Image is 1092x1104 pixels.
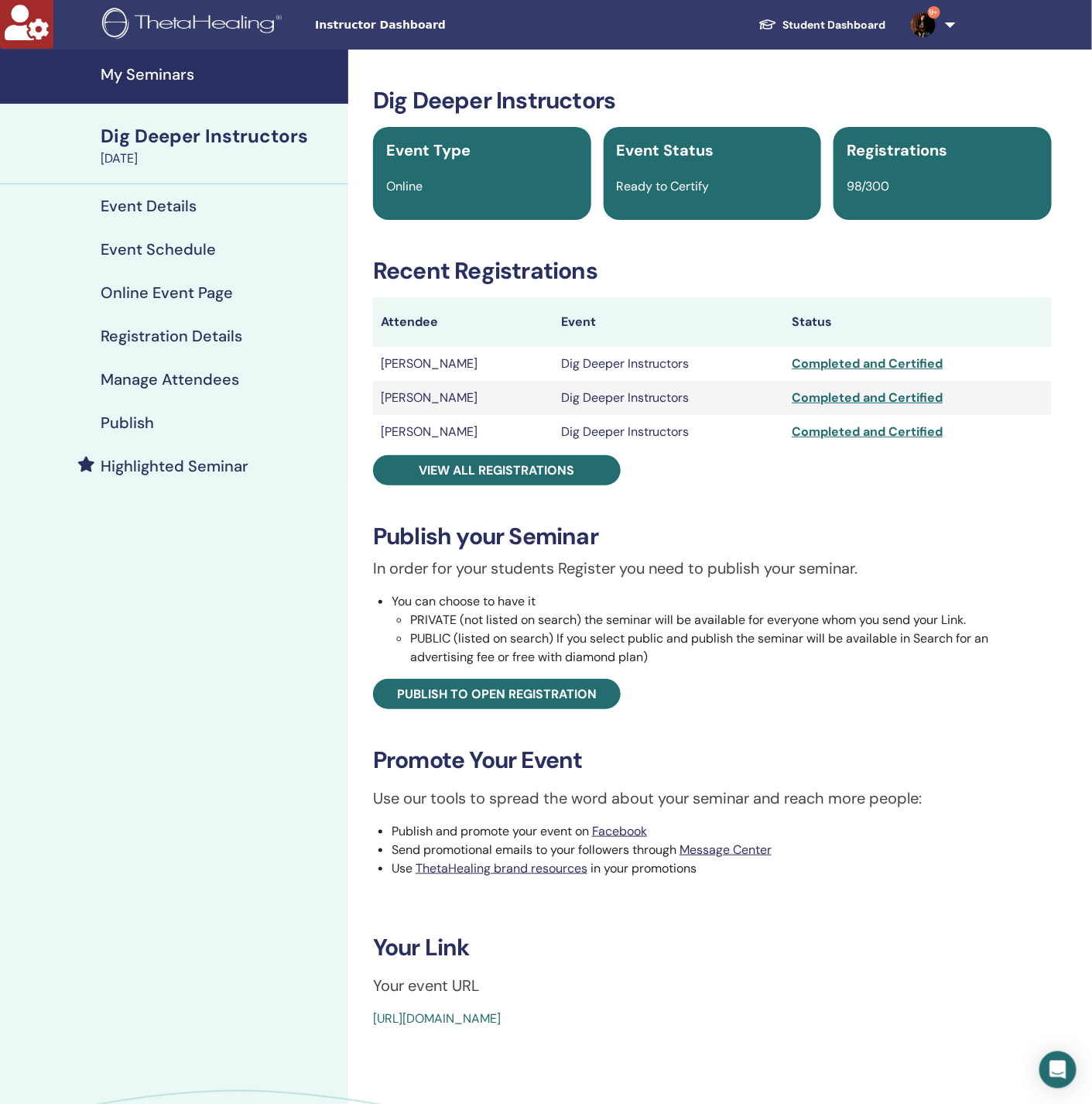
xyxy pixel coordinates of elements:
span: Ready to Certify [617,178,710,194]
div: Open Intercom Messenger [1039,1051,1077,1089]
span: 98/300 [847,178,889,194]
a: View all registrations [373,455,621,485]
p: Use our tools to spread the word about your seminar and reach more people: [373,787,1052,810]
a: Facebook [592,823,647,839]
th: Event [553,297,785,347]
h4: Event Schedule [101,240,216,259]
li: You can choose to have it [392,592,1052,667]
li: Send promotional emails to your followers through [392,841,1052,859]
span: Registrations [847,140,947,160]
th: Status [784,297,1051,347]
img: logo.png [102,8,287,43]
li: Use in your promotions [392,859,1052,878]
li: Publish and promote your event on [392,822,1052,841]
td: [PERSON_NAME] [373,415,553,449]
div: Completed and Certified [792,389,1043,407]
h4: Event Details [101,197,197,215]
td: Dig Deeper Instructors [553,415,785,449]
a: ThetaHealing brand resources [416,860,587,876]
img: graduation-cap-white.svg [758,18,777,31]
li: PUBLIC (listed on search) If you select public and publish the seminar will be available in Searc... [410,629,1052,667]
div: Completed and Certified [792,423,1043,441]
h4: Online Event Page [101,283,233,302]
a: [URL][DOMAIN_NAME] [373,1010,501,1027]
th: Attendee [373,297,553,347]
div: Completed and Certified [792,355,1043,373]
td: [PERSON_NAME] [373,347,553,381]
h4: Publish [101,413,154,432]
h4: Highlighted Seminar [101,457,248,475]
td: Dig Deeper Instructors [553,347,785,381]
span: Instructor Dashboard [315,17,547,33]
span: Online [386,178,423,194]
td: [PERSON_NAME] [373,381,553,415]
h3: Your Link [373,934,1052,962]
span: Event Type [386,140,471,160]
span: View all registrations [419,462,575,478]
p: In order for your students Register you need to publish your seminar. [373,557,1052,580]
h3: Promote Your Event [373,746,1052,774]
div: Dig Deeper Instructors [101,123,339,149]
p: Your event URL [373,974,1052,997]
h4: My Seminars [101,65,339,84]
span: 9+ [928,6,940,19]
a: Message Center [680,842,772,858]
h4: Registration Details [101,327,242,345]
a: Publish to open registration [373,679,621,709]
div: [DATE] [101,149,339,168]
img: default.jpg [911,12,936,37]
h3: Recent Registrations [373,257,1052,285]
span: Event Status [617,140,714,160]
li: PRIVATE (not listed on search) the seminar will be available for everyone whom you send your Link. [410,611,1052,629]
h4: Manage Attendees [101,370,239,389]
h3: Publish your Seminar [373,523,1052,550]
td: Dig Deeper Instructors [553,381,785,415]
h3: Dig Deeper Instructors [373,87,1052,115]
span: Publish to open registration [397,686,597,702]
a: Dig Deeper Instructors[DATE] [91,123,348,168]
a: Student Dashboard [746,11,899,39]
